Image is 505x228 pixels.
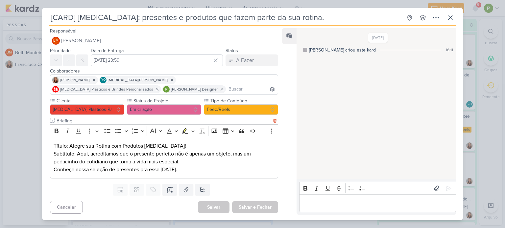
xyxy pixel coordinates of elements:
span: [MEDICAL_DATA][PERSON_NAME] [108,77,168,83]
label: Responsável [50,28,76,34]
div: 16:11 [446,47,453,53]
span: [PERSON_NAME] [60,77,90,83]
p: Conheça nossa seleção de presentes pra esse [DATE]. [54,166,275,174]
div: Editor toolbar [50,124,278,137]
button: A Fazer [226,54,278,66]
input: Select a date [91,54,223,66]
button: [MEDICAL_DATA] Plasticos PJ [50,104,124,115]
div: Beth criou este kard [309,47,376,53]
input: Kard Sem Título [49,12,402,24]
label: Status [226,48,238,53]
p: YO [101,78,106,82]
input: Texto sem título [55,117,272,124]
button: Em criação [127,104,201,115]
label: Data de Entrega [91,48,124,53]
label: Cliente [56,97,124,104]
span: [MEDICAL_DATA] Plásticos e Brindes Personalizados [60,86,153,92]
p: Título: Alegre sua Rotina com Produtos [MEDICAL_DATA]! [54,142,275,150]
div: A Fazer [236,56,254,64]
div: Editor toolbar [299,182,456,195]
span: [PERSON_NAME] Designer [171,86,218,92]
p: BM [53,39,59,43]
div: Colaboradores [50,68,278,74]
div: Beth Monteiro [52,37,60,45]
img: Allegra Plásticos e Brindes Personalizados [52,86,59,93]
div: Yasmin Oliveira [100,77,107,83]
input: Buscar [227,85,277,93]
div: Editor editing area: main [299,194,456,212]
button: BM [PERSON_NAME] [50,35,278,47]
div: Editor editing area: main [50,137,278,178]
p: Subtitulo: Aqui, acreditamos que o presente perfeito não é apenas um objeto, mas um pedacinho do ... [54,150,275,166]
button: Cancelar [50,201,83,214]
label: Tipo de Conteúdo [210,97,278,104]
div: Este log é visível à todos no kard [303,48,307,52]
img: Paloma Paixão Designer [163,86,170,93]
label: Status do Projeto [133,97,201,104]
button: Feed/Reels [204,104,278,115]
img: Franciluce Carvalho [52,77,59,83]
label: Prioridade [50,48,71,53]
span: [PERSON_NAME] [61,37,101,45]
